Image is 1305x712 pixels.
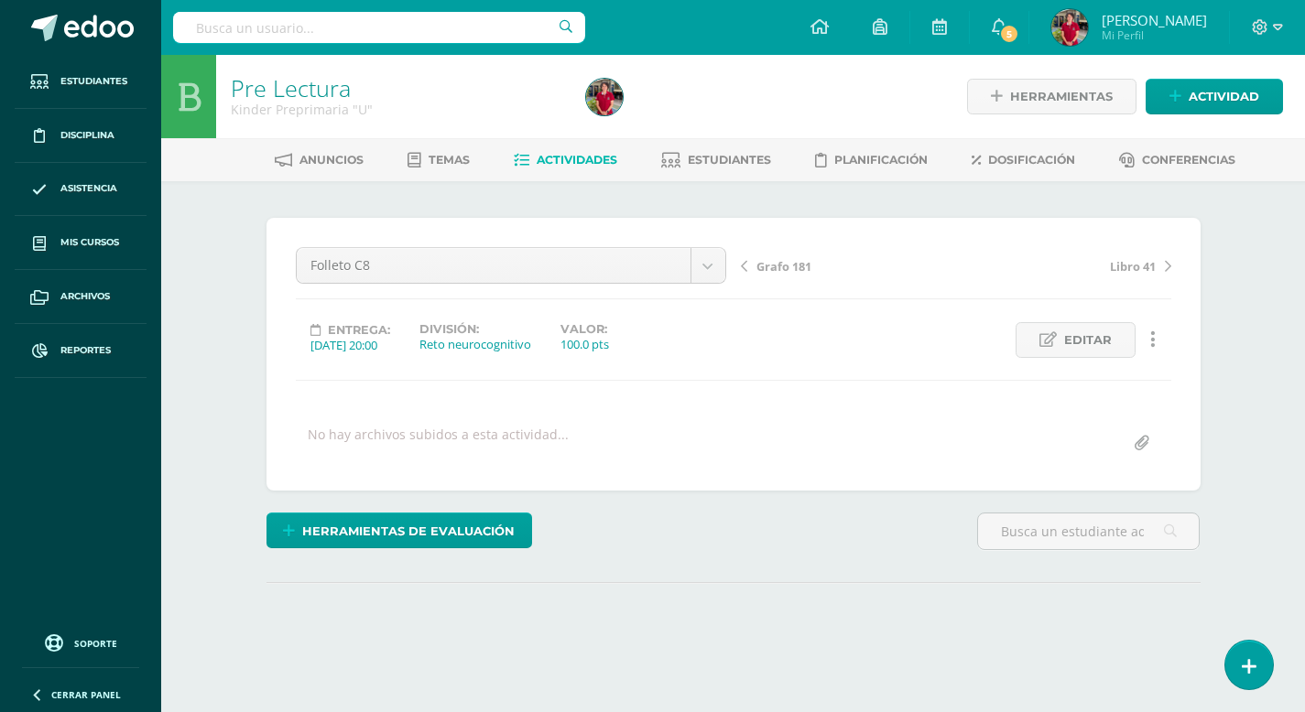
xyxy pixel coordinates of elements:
span: 5 [999,24,1019,44]
a: Archivos [15,270,147,324]
a: Herramientas de evaluación [266,512,532,548]
span: Herramientas [1010,80,1113,113]
span: Estudiantes [60,74,127,89]
a: Mis cursos [15,216,147,270]
span: Reportes [60,343,111,358]
a: Folleto C8 [297,248,725,283]
h1: Pre Lectura [231,75,564,101]
a: Actividades [514,146,617,175]
span: [PERSON_NAME] [1102,11,1207,29]
a: Disciplina [15,109,147,163]
div: [DATE] 20:00 [310,337,390,353]
label: División: [419,322,531,336]
a: Estudiantes [15,55,147,109]
span: Cerrar panel [51,688,121,701]
a: Pre Lectura [231,72,351,103]
img: ca5a5a9677dd446ab467438bb47c19de.png [586,79,623,115]
a: Dosificación [972,146,1075,175]
span: Actividad [1189,80,1259,113]
span: Anuncios [299,153,364,167]
span: Planificación [834,153,928,167]
label: Valor: [560,322,609,336]
span: Estudiantes [688,153,771,167]
span: Asistencia [60,181,117,196]
span: Mi Perfil [1102,27,1207,43]
input: Busca un usuario... [173,12,585,43]
a: Asistencia [15,163,147,217]
span: Entrega: [328,323,390,337]
span: Editar [1064,323,1112,357]
a: Actividad [1146,79,1283,114]
div: No hay archivos subidos a esta actividad... [308,426,569,461]
span: Disciplina [60,128,114,143]
span: Soporte [74,637,117,650]
a: Reportes [15,324,147,378]
img: ca5a5a9677dd446ab467438bb47c19de.png [1051,9,1088,46]
span: Herramientas de evaluación [302,514,515,548]
a: Herramientas [967,79,1136,114]
div: 100.0 pts [560,336,609,352]
a: Anuncios [275,146,364,175]
a: Libro 41 [956,256,1171,275]
input: Busca un estudiante aquí... [978,513,1199,549]
span: Conferencias [1142,153,1235,167]
div: Reto neurocognitivo [419,336,531,352]
span: Actividades [537,153,617,167]
a: Conferencias [1119,146,1235,175]
div: Kinder Preprimaria 'U' [231,101,564,118]
a: Estudiantes [661,146,771,175]
span: Temas [429,153,470,167]
span: Dosificación [988,153,1075,167]
span: Grafo 181 [756,258,811,275]
a: Planificación [815,146,928,175]
a: Grafo 181 [741,256,956,275]
span: Mis cursos [60,235,119,250]
a: Temas [408,146,470,175]
a: Soporte [22,630,139,654]
span: Libro 41 [1110,258,1156,275]
span: Archivos [60,289,110,304]
span: Folleto C8 [310,248,677,283]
